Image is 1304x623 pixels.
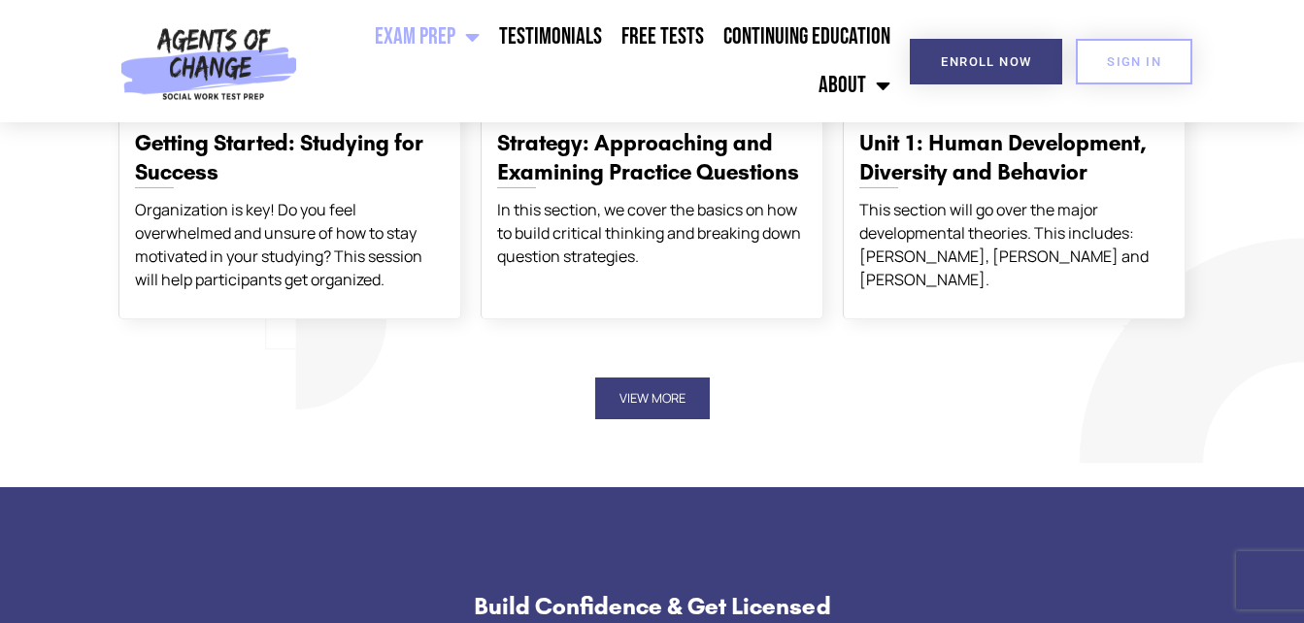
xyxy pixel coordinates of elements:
[859,198,1169,291] div: This section will go over the major developmental theories. This includes: [PERSON_NAME], [PERSON...
[595,377,710,419] button: View More
[497,129,807,187] h3: Strategy: Approaching and Examining Practice Questions
[910,39,1062,84] a: Enroll Now
[306,13,900,110] nav: Menu
[714,13,900,61] a: Continuing Education
[1076,39,1192,84] a: SIGN IN
[1107,55,1161,68] span: SIGN IN
[859,129,1169,187] h3: Unit 1: Human Development, Diversity and Behavior
[135,198,445,291] div: Organization is key! Do you feel overwhelmed and unsure of how to stay motivated in your studying...
[489,13,612,61] a: Testimonials
[941,55,1031,68] span: Enroll Now
[135,129,445,187] h3: Getting Started: Studying for Success
[107,594,1197,618] h4: Build Confidence & Get Licensed
[497,198,807,268] div: In this section, we cover the basics on how to build critical thinking and breaking down question...
[365,13,489,61] a: Exam Prep
[612,13,714,61] a: Free Tests
[809,61,900,110] a: About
